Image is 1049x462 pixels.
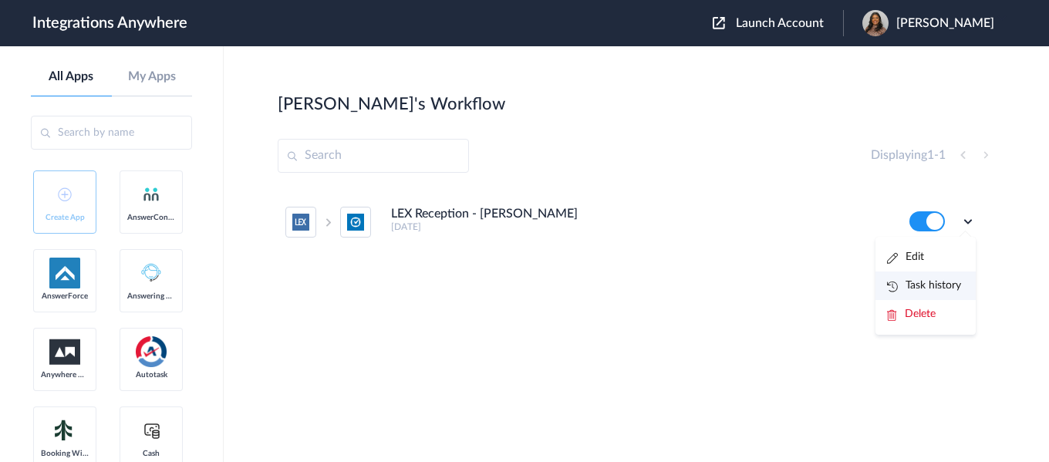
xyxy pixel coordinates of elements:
h4: LEX Reception - [PERSON_NAME] [391,207,578,221]
button: Launch Account [713,16,843,31]
span: Answering Service [127,292,175,301]
span: Booking Widget [41,449,89,458]
span: 1 [927,149,934,161]
span: AnswerForce [41,292,89,301]
span: Delete [905,309,936,319]
span: Autotask [127,370,175,379]
img: af-app-logo.svg [49,258,80,288]
a: All Apps [31,69,112,84]
input: Search by name [31,116,192,150]
a: My Apps [112,69,193,84]
img: add-icon.svg [58,187,72,201]
h5: [DATE] [391,221,889,232]
img: Setmore_Logo.svg [49,416,80,444]
span: Launch Account [736,17,824,29]
h2: [PERSON_NAME]'s Workflow [278,94,505,114]
span: [PERSON_NAME] [896,16,994,31]
h4: Displaying - [871,148,946,163]
span: Create App [41,213,89,222]
span: Cash [127,449,175,458]
span: AnswerConnect [127,213,175,222]
a: Task history [887,280,961,291]
h1: Integrations Anywhere [32,14,187,32]
img: launch-acct-icon.svg [713,17,725,29]
span: 1 [939,149,946,161]
img: answerconnect-logo.svg [142,185,160,204]
a: Edit [887,251,924,262]
span: Anywhere Works [41,370,89,379]
img: aww.png [49,339,80,365]
img: cash-logo.svg [142,421,161,440]
input: Search [278,139,469,173]
img: autotask.png [136,336,167,367]
img: Answering_service.png [136,258,167,288]
img: lex-web-18.JPG [862,10,889,36]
